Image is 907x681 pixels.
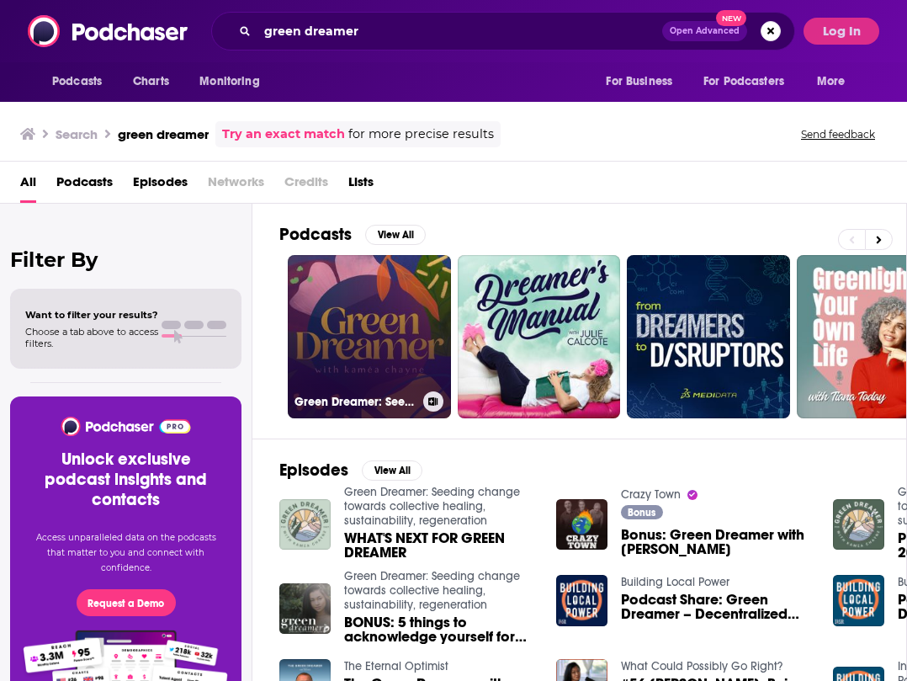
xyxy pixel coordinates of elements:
a: The Eternal Optimist [344,659,448,673]
img: PREVIEW | Green Dreamer's 2020 Fall Season launches 9/7! [833,499,884,551]
img: WHAT'S NEXT FOR GREEN DREAMER [279,499,331,551]
input: Search podcasts, credits, & more... [257,18,662,45]
a: Bonus: Green Dreamer with Jason Bradford [621,528,813,556]
h3: Unlock exclusive podcast insights and contacts [30,450,221,510]
span: Open Advanced [670,27,740,35]
button: open menu [594,66,693,98]
img: Bonus: Green Dreamer with Jason Bradford [556,499,607,551]
button: open menu [188,66,281,98]
button: View All [365,225,426,245]
span: More [817,70,846,93]
a: All [20,168,36,203]
span: Want to filter your results? [25,309,158,321]
a: Crazy Town [621,487,681,502]
button: Open AdvancedNew [662,21,747,41]
h3: green dreamer [118,126,209,142]
h2: Episodes [279,460,348,481]
span: Charts [133,70,169,93]
span: Credits [284,168,328,203]
button: Request a Demo [77,589,176,616]
a: Episodes [133,168,188,203]
img: Podchaser - Follow, Share and Rate Podcasts [60,417,192,436]
span: Choose a tab above to access filters. [25,326,158,349]
img: Podcast Share: Green Dreamer – Decentralized Energy and Natural Disasters (Bonus Episode) [833,575,884,626]
span: Podcasts [52,70,102,93]
a: Green Dreamer: Seeding change towards collective healing, sustainability, regeneration [344,485,520,528]
img: Podchaser - Follow, Share and Rate Podcasts [28,15,189,47]
button: View All [362,460,422,481]
p: Access unparalleled data on the podcasts that matter to you and connect with confidence. [30,530,221,576]
a: Lists [348,168,374,203]
h3: Green Dreamer: Seeding change towards collective healing, sustainability, regeneration [294,395,416,409]
div: Search podcasts, credits, & more... [211,12,795,51]
span: New [716,10,746,26]
button: Log In [804,18,879,45]
span: Networks [208,168,264,203]
a: Green Dreamer: Seeding change towards collective healing, sustainability, regeneration [344,569,520,612]
a: Podcasts [56,168,113,203]
h2: Filter By [10,247,241,272]
a: WHAT'S NEXT FOR GREEN DREAMER [344,531,536,560]
span: for more precise results [348,125,494,144]
span: Bonus [628,508,655,518]
a: EpisodesView All [279,460,422,481]
a: What Could Possibly Go Right? [621,659,782,673]
a: Building Local Power [621,575,729,589]
a: Podcast Share: Green Dreamer – Decentralized Energy and Natural Disasters (Bonus Episode) [621,593,813,621]
a: PodcastsView All [279,224,426,245]
button: open menu [805,66,867,98]
button: open menu [40,66,124,98]
button: open menu [692,66,809,98]
span: For Business [606,70,672,93]
span: Bonus: Green Dreamer with [PERSON_NAME] [621,528,813,556]
a: BONUS: 5 things to acknowledge yourself for from 2018 and what's next on Green Dreamer [344,615,536,644]
span: Monitoring [199,70,259,93]
img: Podcast Share: Green Dreamer – Decentralized Energy and Natural Disasters (Bonus Episode) [556,575,607,626]
a: Charts [122,66,179,98]
h3: Search [56,126,98,142]
button: Send feedback [796,127,880,141]
span: For Podcasters [703,70,784,93]
a: Green Dreamer: Seeding change towards collective healing, sustainability, regeneration [288,255,451,418]
h2: Podcasts [279,224,352,245]
a: Try an exact match [222,125,345,144]
img: BONUS: 5 things to acknowledge yourself for from 2018 and what's next on Green Dreamer [279,583,331,635]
